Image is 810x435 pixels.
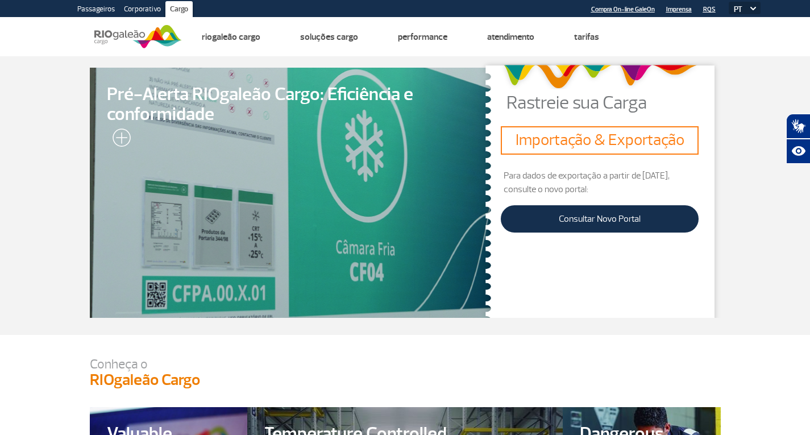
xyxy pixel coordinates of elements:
h3: RIOgaleão Cargo [90,371,721,390]
a: Consultar Novo Portal [501,205,699,233]
p: Rastreie sua Carga [506,94,721,112]
a: Cargo [165,1,193,19]
a: Soluções Cargo [300,31,358,43]
a: Passageiros [73,1,119,19]
a: Atendimento [487,31,534,43]
a: Imprensa [666,6,692,13]
button: Abrir tradutor de língua de sinais. [786,114,810,139]
button: Abrir recursos assistivos. [786,139,810,164]
span: Pré-Alerta RIOgaleão Cargo: Eficiência e conformidade [107,85,475,125]
a: Compra On-line GaleOn [591,6,655,13]
a: Riogaleão Cargo [202,31,260,43]
a: Corporativo [119,1,165,19]
a: Tarifas [574,31,599,43]
a: Pré-Alerta RIOgaleão Cargo: Eficiência e conformidade [90,68,492,318]
a: Performance [398,31,447,43]
p: Conheça o [90,358,721,371]
div: Plugin de acessibilidade da Hand Talk. [786,114,810,164]
img: leia-mais [107,129,131,151]
p: Para dados de exportação a partir de [DATE], consulte o novo portal: [501,169,699,196]
a: RQS [703,6,716,13]
img: grafismo [499,59,701,94]
h3: Importação & Exportação [505,131,694,150]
